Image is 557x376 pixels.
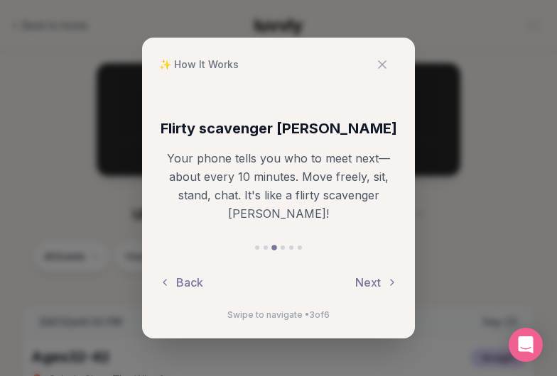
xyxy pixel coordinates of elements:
[165,149,392,223] p: Your phone tells you who to meet next—about every 10 minutes. Move freely, sit, stand, chat. It's...
[159,120,398,138] h3: Flirty scavenger [PERSON_NAME]
[355,267,398,298] button: Next
[509,328,543,362] div: Open Intercom Messenger
[159,267,203,298] button: Back
[159,309,398,321] p: Swipe to navigate • 3 of 6
[159,57,239,72] span: ✨ How It Works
